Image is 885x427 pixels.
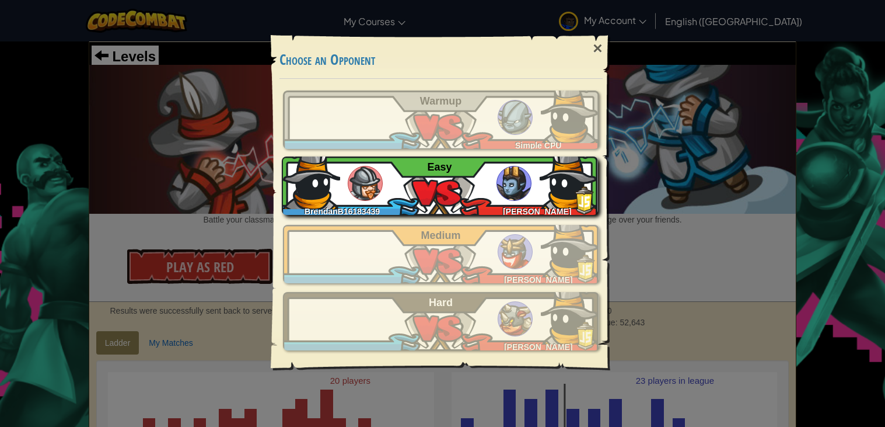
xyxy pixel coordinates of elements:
img: D4DlcJlrGZ6GAAAAAElFTkSuQmCC [541,219,599,277]
span: [PERSON_NAME] [503,207,571,216]
img: D4DlcJlrGZ6GAAAAAElFTkSuQmCC [541,286,599,345]
img: ogres_ladder_hard.png [498,301,533,336]
a: [PERSON_NAME] [283,292,599,350]
span: [PERSON_NAME] [504,275,572,284]
span: Simple CPU [515,141,561,150]
img: D4DlcJlrGZ6GAAAAAElFTkSuQmCC [541,85,599,143]
span: Hard [429,297,453,308]
img: ogres_ladder_tutorial.png [498,100,533,135]
span: [PERSON_NAME] [504,342,572,352]
a: [PERSON_NAME] [283,225,599,283]
img: ogres_ladder_medium.png [498,234,533,269]
img: ogres_ladder_easy.png [496,166,531,201]
a: BrendanB16183439[PERSON_NAME] [283,157,599,215]
span: Easy [428,161,452,173]
h3: Choose an Opponent [279,52,603,68]
div: × [584,32,611,65]
img: D4DlcJlrGZ6GAAAAAElFTkSuQmCC [540,151,598,209]
span: BrendanB16183439 [305,207,380,216]
img: D4DlcJlrGZ6GAAAAAElFTkSuQmCC [282,151,340,209]
span: Warmup [420,95,461,107]
a: Simple CPU [283,91,599,149]
span: Medium [421,230,461,241]
img: humans_ladder_easy.png [348,166,383,201]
